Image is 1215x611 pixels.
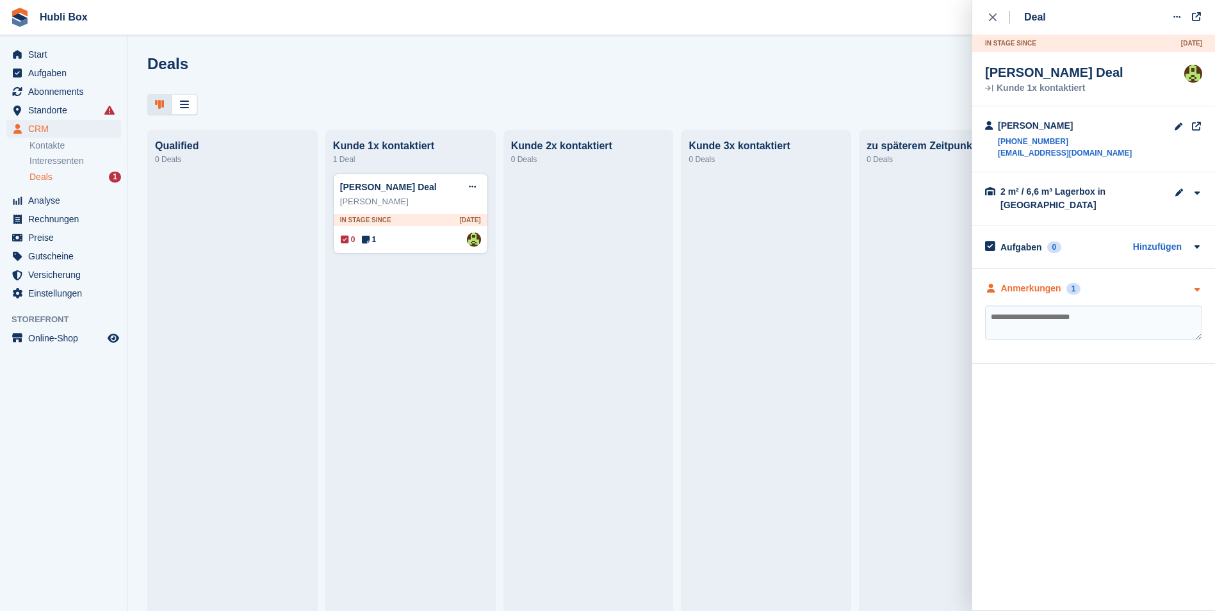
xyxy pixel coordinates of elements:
span: [DATE] [1181,38,1202,48]
a: menu [6,101,121,119]
h1: Deals [147,55,188,72]
a: Vorschau-Shop [106,330,121,346]
a: Speisekarte [6,329,121,347]
a: menu [6,83,121,101]
span: Deals [29,171,53,183]
h2: Aufgaben [1000,241,1042,253]
span: Online-Shop [28,329,105,347]
span: [DATE] [460,215,481,225]
a: Hinzufügen [1133,240,1182,255]
span: Preise [28,229,105,247]
a: Deals 1 [29,170,121,184]
span: In stage since [340,215,391,225]
div: 0 Deals [867,152,1022,167]
a: Interessenten [29,154,121,168]
div: Kunde 2x kontaktiert [511,140,666,152]
span: Einstellungen [28,284,105,302]
i: Es sind Fehler bei der Synchronisierung von Smart-Einträgen aufgetreten [104,105,115,115]
span: CRM [28,120,105,138]
span: Aufgaben [28,64,105,82]
a: Hubli Box [35,6,93,28]
span: Rechnungen [28,210,105,228]
a: menu [6,64,121,82]
div: 0 Deals [155,152,310,167]
a: menu [6,120,121,138]
a: Luca Space4you [467,232,481,247]
a: menu [6,45,121,63]
span: Start [28,45,105,63]
div: 0 Deals [511,152,666,167]
span: Storefront [12,313,127,326]
div: 1 [1066,283,1081,295]
a: Kontakte [29,140,121,152]
div: Kunde 1x kontaktiert [985,84,1123,93]
a: menu [6,229,121,247]
a: menu [6,284,121,302]
div: [PERSON_NAME] [998,119,1132,133]
div: Kunde 1x kontaktiert [333,140,488,152]
span: Gutscheine [28,247,105,265]
span: In stage since [985,38,1036,48]
a: [EMAIL_ADDRESS][DOMAIN_NAME] [998,147,1132,159]
span: Abonnements [28,83,105,101]
a: [PERSON_NAME] Deal [340,182,437,192]
div: 2 m² / 6,6 m³ Lagerbox in [GEOGRAPHIC_DATA] [1000,185,1129,212]
div: Kunde 3x kontaktiert [689,140,844,152]
div: Deal [1024,10,1046,25]
span: 1 [362,234,377,245]
div: 0 [1047,241,1062,253]
span: Standorte [28,101,105,119]
span: Versicherung [28,266,105,284]
span: Interessenten [29,155,84,167]
div: 0 Deals [689,152,844,167]
div: zu späterem Zeitpunkt nochmal kontaktieren [867,140,1022,152]
div: [PERSON_NAME] Deal [985,65,1123,80]
div: 1 Deal [333,152,488,167]
div: Qualified [155,140,310,152]
a: menu [6,266,121,284]
span: 0 [341,234,355,245]
div: Anmerkungen [1001,282,1061,295]
a: [PHONE_NUMBER] [998,136,1132,147]
img: stora-icon-8386f47178a22dfd0bd8f6a31ec36ba5ce8667c1dd55bd0f319d3a0aa187defe.svg [10,8,29,27]
div: 1 [109,172,121,183]
span: Analyse [28,191,105,209]
div: [PERSON_NAME] [340,195,481,208]
a: menu [6,210,121,228]
a: menu [6,247,121,265]
img: Luca Space4you [1184,65,1202,83]
a: menu [6,191,121,209]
